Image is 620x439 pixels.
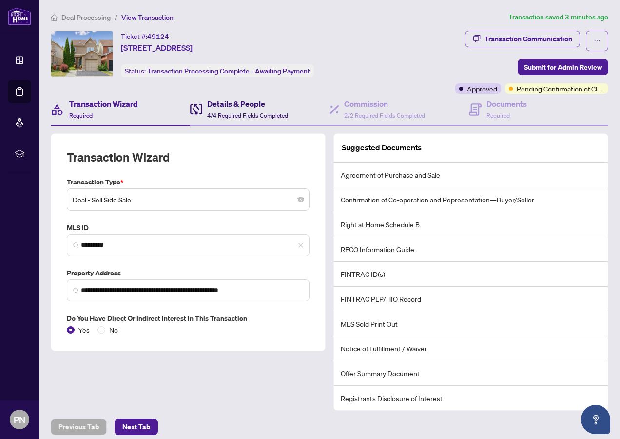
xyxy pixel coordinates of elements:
[344,112,425,119] span: 2/2 Required Fields Completed
[147,32,169,41] span: 49124
[115,12,117,23] li: /
[75,325,94,335] span: Yes
[14,413,25,426] span: PN
[115,419,158,435] button: Next Tab
[8,7,31,25] img: logo
[334,287,608,311] li: FINTRAC PEP/HIO Record
[51,419,107,435] button: Previous Tab
[67,222,310,233] label: MLS ID
[105,325,122,335] span: No
[486,112,510,119] span: Required
[517,83,604,94] span: Pending Confirmation of Closing
[122,419,150,435] span: Next Tab
[67,268,310,278] label: Property Address
[73,242,79,248] img: search_icon
[334,262,608,287] li: FINTRAC ID(s)
[73,190,304,209] span: Deal - Sell Side Sale
[342,142,422,154] article: Suggested Documents
[334,311,608,336] li: MLS Sold Print Out
[67,313,310,324] label: Do you have direct or indirect interest in this transaction
[334,336,608,361] li: Notice of Fulfillment / Waiver
[334,212,608,237] li: Right at Home Schedule B
[334,237,608,262] li: RECO Information Guide
[67,149,170,165] h2: Transaction Wizard
[121,13,174,22] span: View Transaction
[484,31,572,47] div: Transaction Communication
[518,59,608,75] button: Submit for Admin Review
[334,163,608,187] li: Agreement of Purchase and Sale
[51,14,58,21] span: home
[147,67,310,75] span: Transaction Processing Complete - Awaiting Payment
[73,288,79,293] img: search_icon
[524,59,602,75] span: Submit for Admin Review
[334,187,608,212] li: Confirmation of Co-operation and Representation—Buyer/Seller
[581,405,610,434] button: Open asap
[344,98,425,110] h4: Commission
[69,112,93,119] span: Required
[298,242,304,248] span: close
[594,37,601,44] span: ellipsis
[467,83,497,94] span: Approved
[207,98,288,110] h4: Details & People
[334,386,608,410] li: Registrants Disclosure of Interest
[207,112,288,119] span: 4/4 Required Fields Completed
[508,12,608,23] article: Transaction saved 3 minutes ago
[121,64,314,77] div: Status:
[67,177,310,187] label: Transaction Type
[121,42,193,54] span: [STREET_ADDRESS]
[465,31,580,47] button: Transaction Communication
[334,361,608,386] li: Offer Summary Document
[69,98,138,110] h4: Transaction Wizard
[486,98,527,110] h4: Documents
[121,31,169,42] div: Ticket #:
[51,31,113,77] img: IMG-E12254605_1.jpg
[298,197,304,202] span: close-circle
[61,13,111,22] span: Deal Processing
